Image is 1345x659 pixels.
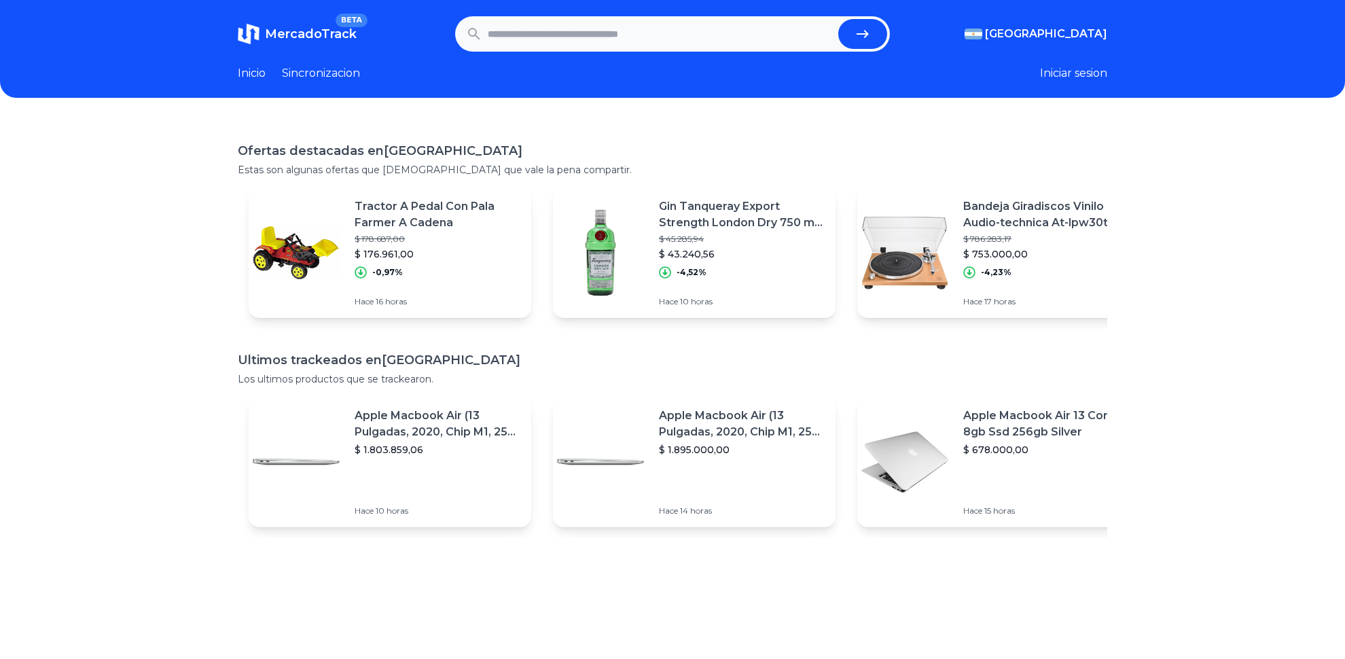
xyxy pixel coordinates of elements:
[238,351,1107,370] h1: Ultimos trackeados en [GEOGRAPHIC_DATA]
[553,397,836,527] a: Featured imageApple Macbook Air (13 Pulgadas, 2020, Chip M1, 256 Gb De Ssd, 8 Gb De Ram) - Plata$...
[963,234,1129,245] p: $ 786.283,17
[238,163,1107,177] p: Estas son algunas ofertas que [DEMOGRAPHIC_DATA] que vale la pena compartir.
[659,247,825,261] p: $ 43.240,56
[249,188,531,318] a: Featured imageTractor A Pedal Con Pala Farmer A Cadena$ 178.687,00$ 176.961,00-0,97%Hace 16 horas
[985,26,1107,42] span: [GEOGRAPHIC_DATA]
[963,443,1129,457] p: $ 678.000,00
[249,205,344,300] img: Featured image
[857,205,952,300] img: Featured image
[372,267,403,278] p: -0,97%
[963,408,1129,440] p: Apple Macbook Air 13 Core I5 8gb Ssd 256gb Silver
[659,296,825,307] p: Hace 10 horas
[355,198,520,231] p: Tractor A Pedal Con Pala Farmer A Cadena
[965,26,1107,42] button: [GEOGRAPHIC_DATA]
[355,505,520,516] p: Hace 10 horas
[677,267,706,278] p: -4,52%
[553,188,836,318] a: Featured imageGin Tanqueray Export Strength London Dry 750 ml Clásico$ 45.285,94$ 43.240,56-4,52%...
[336,14,367,27] span: BETA
[963,505,1129,516] p: Hace 15 horas
[857,188,1140,318] a: Featured imageBandeja Giradiscos Vinilo Audio-technica At-lpw30tk$ 786.283,17$ 753.000,00-4,23%Ha...
[965,29,982,39] img: Argentina
[659,443,825,457] p: $ 1.895.000,00
[238,372,1107,386] p: Los ultimos productos que se trackearon.
[355,296,520,307] p: Hace 16 horas
[238,65,266,82] a: Inicio
[553,205,648,300] img: Featured image
[857,414,952,510] img: Featured image
[238,141,1107,160] h1: Ofertas destacadas en [GEOGRAPHIC_DATA]
[355,443,520,457] p: $ 1.803.859,06
[355,408,520,440] p: Apple Macbook Air (13 Pulgadas, 2020, Chip M1, 256 Gb De Ssd, 8 Gb De Ram) - Plata
[963,247,1129,261] p: $ 753.000,00
[238,23,357,45] a: MercadoTrackBETA
[963,296,1129,307] p: Hace 17 horas
[238,23,259,45] img: MercadoTrack
[282,65,360,82] a: Sincronizacion
[659,198,825,231] p: Gin Tanqueray Export Strength London Dry 750 ml Clásico
[265,26,357,41] span: MercadoTrack
[355,234,520,245] p: $ 178.687,00
[249,414,344,510] img: Featured image
[857,397,1140,527] a: Featured imageApple Macbook Air 13 Core I5 8gb Ssd 256gb Silver$ 678.000,00Hace 15 horas
[249,397,531,527] a: Featured imageApple Macbook Air (13 Pulgadas, 2020, Chip M1, 256 Gb De Ssd, 8 Gb De Ram) - Plata$...
[355,247,520,261] p: $ 176.961,00
[659,234,825,245] p: $ 45.285,94
[981,267,1011,278] p: -4,23%
[659,505,825,516] p: Hace 14 horas
[659,408,825,440] p: Apple Macbook Air (13 Pulgadas, 2020, Chip M1, 256 Gb De Ssd, 8 Gb De Ram) - Plata
[963,198,1129,231] p: Bandeja Giradiscos Vinilo Audio-technica At-lpw30tk
[553,414,648,510] img: Featured image
[1040,65,1107,82] button: Iniciar sesion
